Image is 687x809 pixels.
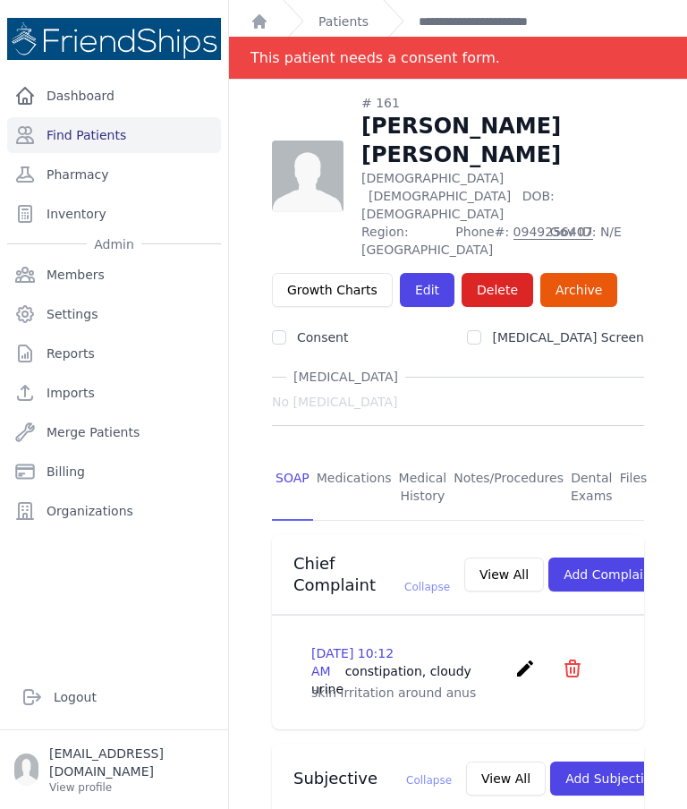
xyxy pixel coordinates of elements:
[7,196,221,232] a: Inventory
[514,658,536,679] i: create
[311,664,471,696] span: constipation, cloudy urine
[7,493,221,529] a: Organizations
[14,745,214,795] a: [EMAIL_ADDRESS][DOMAIN_NAME] View profile
[311,644,507,698] p: [DATE] 10:12 AM
[462,273,533,307] button: Delete
[7,157,221,192] a: Pharmacy
[14,679,214,715] a: Logout
[466,762,546,796] button: View All
[361,169,644,223] p: [DEMOGRAPHIC_DATA]
[361,223,445,259] span: Region: [GEOGRAPHIC_DATA]
[450,455,567,521] a: Notes/Procedures
[7,257,221,293] a: Members
[7,454,221,490] a: Billing
[297,330,348,345] label: Consent
[464,558,544,592] button: View All
[7,375,221,411] a: Imports
[616,455,651,521] a: Files
[87,235,141,253] span: Admin
[540,273,617,307] a: Archive
[361,112,644,169] h1: [PERSON_NAME] [PERSON_NAME]
[318,13,369,30] a: Patients
[492,330,644,345] label: [MEDICAL_DATA] Screen
[406,774,452,787] span: Collapse
[400,273,454,307] a: Edit
[272,393,397,411] span: No [MEDICAL_DATA]
[7,296,221,332] a: Settings
[229,37,687,80] div: Notification
[250,37,500,79] div: This patient needs a consent form.
[395,455,451,521] a: Medical History
[293,768,452,789] h3: Subjective
[567,455,616,521] a: Dental Exams
[404,581,450,593] span: Collapse
[49,745,214,780] p: [EMAIL_ADDRESS][DOMAIN_NAME]
[7,414,221,450] a: Merge Patients
[369,189,511,203] span: [DEMOGRAPHIC_DATA]
[311,684,605,702] p: skin irritation around anus
[7,117,221,153] a: Find Patients
[313,455,395,521] a: Medications
[272,273,393,307] a: Growth Charts
[7,78,221,114] a: Dashboard
[49,780,214,795] p: View profile
[455,223,539,259] span: Phone#:
[272,455,644,521] nav: Tabs
[361,94,644,112] div: # 161
[550,762,674,796] button: Add Subjective
[293,553,450,596] h3: Chief Complaint
[286,368,405,386] span: [MEDICAL_DATA]
[550,223,644,259] span: Gov ID: N/E
[272,455,313,521] a: SOAP
[548,558,671,592] button: Add Complaint
[272,141,343,212] img: person-242608b1a05df3501eefc295dc1bc67a.jpg
[7,336,221,371] a: Reports
[514,666,540,683] a: create
[7,18,221,60] img: Medical Missions EMR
